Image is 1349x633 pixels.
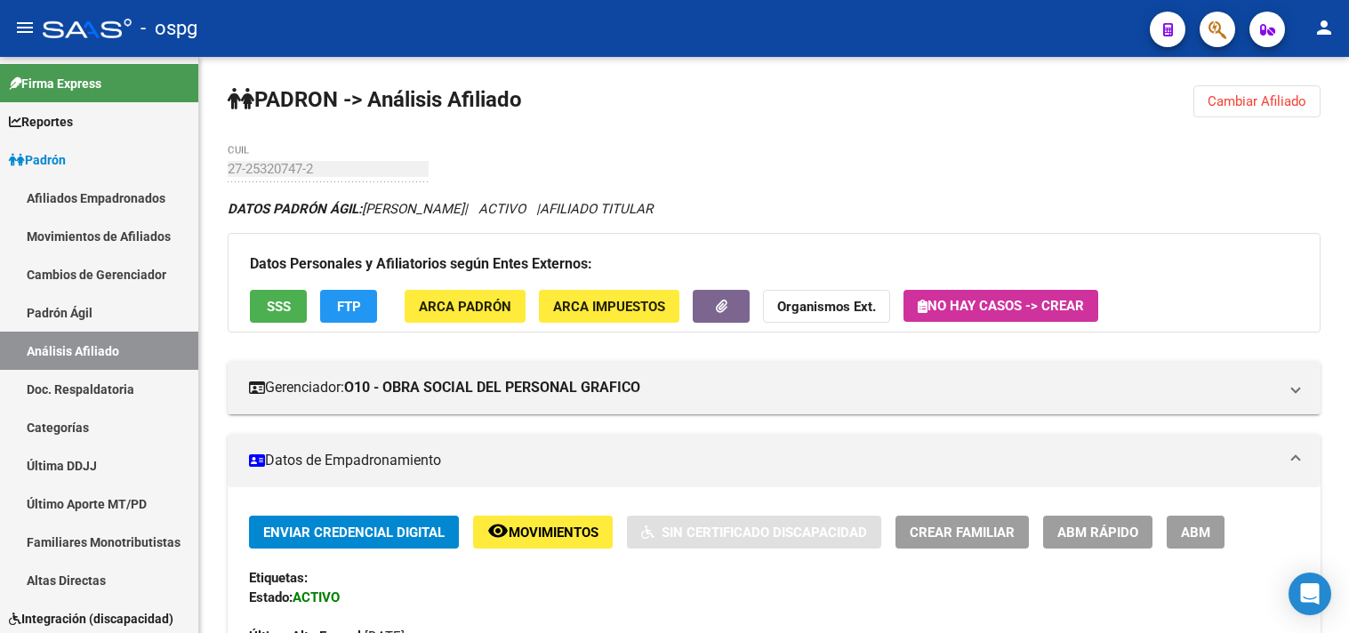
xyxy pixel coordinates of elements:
mat-panel-title: Gerenciador: [249,378,1278,397]
span: SSS [267,299,291,315]
div: Open Intercom Messenger [1289,573,1331,615]
span: Integración (discapacidad) [9,609,173,629]
mat-icon: remove_red_eye [487,520,509,541]
span: Crear Familiar [910,525,1015,541]
strong: O10 - OBRA SOCIAL DEL PERSONAL GRAFICO [344,378,640,397]
span: [PERSON_NAME] [228,201,464,217]
span: Cambiar Afiliado [1208,93,1306,109]
button: ARCA Impuestos [539,290,679,323]
mat-expansion-panel-header: Datos de Empadronamiento [228,434,1321,487]
span: Firma Express [9,74,101,93]
strong: Estado: [249,589,293,605]
span: ARCA Padrón [419,299,511,315]
h3: Datos Personales y Afiliatorios según Entes Externos: [250,252,1298,276]
span: Movimientos [509,525,598,541]
mat-icon: menu [14,17,36,38]
button: No hay casos -> Crear [903,290,1098,322]
strong: DATOS PADRÓN ÁGIL: [228,201,362,217]
span: ABM Rápido [1057,525,1138,541]
strong: ACTIVO [293,589,340,605]
button: Enviar Credencial Digital [249,516,459,549]
mat-expansion-panel-header: Gerenciador:O10 - OBRA SOCIAL DEL PERSONAL GRAFICO [228,361,1321,414]
i: | ACTIVO | [228,201,653,217]
button: Crear Familiar [895,516,1029,549]
button: Movimientos [473,516,613,549]
strong: PADRON -> Análisis Afiliado [228,87,522,112]
span: Padrón [9,150,66,170]
button: Cambiar Afiliado [1193,85,1321,117]
span: - ospg [141,9,197,48]
span: Reportes [9,112,73,132]
span: Sin Certificado Discapacidad [662,525,867,541]
button: Organismos Ext. [763,290,890,323]
span: AFILIADO TITULAR [540,201,653,217]
span: ABM [1181,525,1210,541]
span: Enviar Credencial Digital [263,525,445,541]
strong: Etiquetas: [249,570,308,586]
button: SSS [250,290,307,323]
span: ARCA Impuestos [553,299,665,315]
span: FTP [337,299,361,315]
mat-icon: person [1313,17,1335,38]
button: Sin Certificado Discapacidad [627,516,881,549]
button: ABM Rápido [1043,516,1152,549]
mat-panel-title: Datos de Empadronamiento [249,451,1278,470]
button: FTP [320,290,377,323]
span: No hay casos -> Crear [918,298,1084,314]
button: ABM [1167,516,1225,549]
strong: Organismos Ext. [777,299,876,315]
button: ARCA Padrón [405,290,526,323]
